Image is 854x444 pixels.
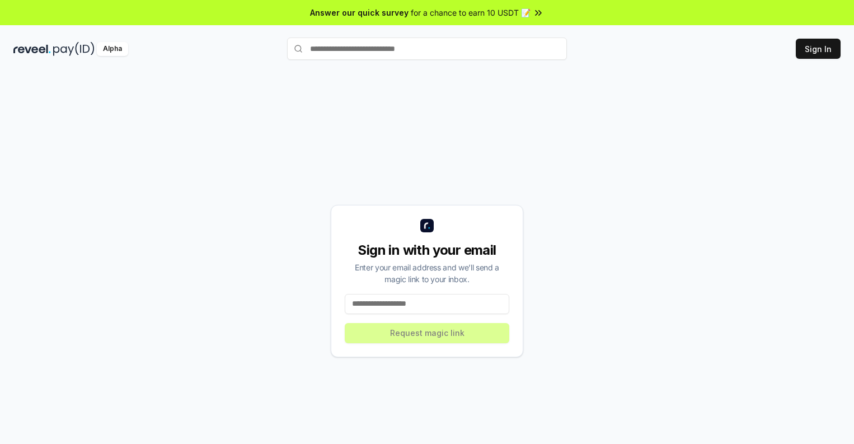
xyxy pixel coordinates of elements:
[345,241,509,259] div: Sign in with your email
[13,42,51,56] img: reveel_dark
[97,42,128,56] div: Alpha
[420,219,434,232] img: logo_small
[53,42,95,56] img: pay_id
[796,39,841,59] button: Sign In
[310,7,409,18] span: Answer our quick survey
[411,7,531,18] span: for a chance to earn 10 USDT 📝
[345,261,509,285] div: Enter your email address and we’ll send a magic link to your inbox.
